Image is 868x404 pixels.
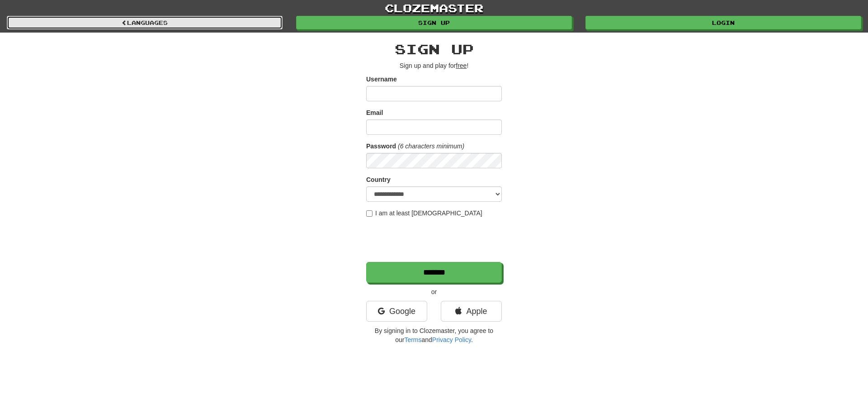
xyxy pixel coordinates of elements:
input: I am at least [DEMOGRAPHIC_DATA] [366,210,373,217]
a: Languages [7,16,283,29]
label: Email [366,108,383,117]
p: Sign up and play for ! [366,61,502,70]
u: free [456,62,467,69]
label: Country [366,175,391,184]
label: I am at least [DEMOGRAPHIC_DATA] [366,209,482,218]
a: Sign up [296,16,572,29]
a: Privacy Policy [432,336,471,343]
h2: Sign up [366,42,502,57]
p: or [366,287,502,296]
a: Apple [441,301,502,322]
p: By signing in to Clozemaster, you agree to our and . [366,326,502,344]
em: (6 characters minimum) [398,143,464,150]
iframe: reCAPTCHA [366,222,504,257]
a: Google [366,301,427,322]
a: Login [585,16,861,29]
label: Password [366,142,396,151]
label: Username [366,75,397,84]
a: Terms [404,336,421,343]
